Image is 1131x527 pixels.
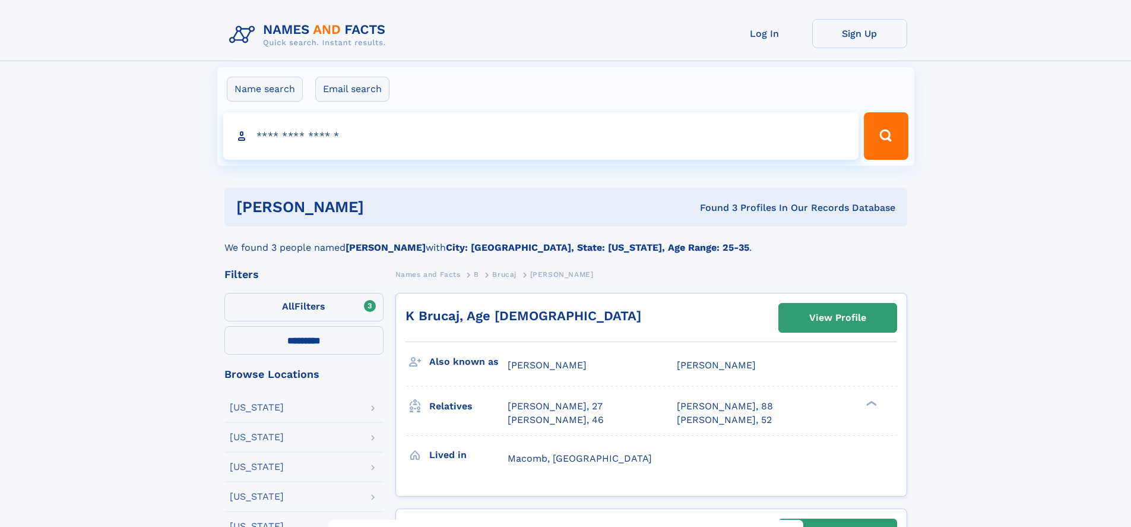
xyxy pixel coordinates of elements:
[864,112,908,160] button: Search Button
[474,270,479,279] span: B
[532,201,895,214] div: Found 3 Profiles In Our Records Database
[282,301,294,312] span: All
[492,270,517,279] span: Brucaj
[223,112,859,160] input: search input
[230,492,284,501] div: [US_STATE]
[717,19,812,48] a: Log In
[236,200,532,214] h1: [PERSON_NAME]
[224,293,384,321] label: Filters
[812,19,907,48] a: Sign Up
[230,433,284,442] div: [US_STATE]
[508,359,587,371] span: [PERSON_NAME]
[224,269,384,280] div: Filters
[405,308,641,323] a: K Brucaj, Age [DEMOGRAPHIC_DATA]
[492,267,517,282] a: Brucaj
[230,403,284,412] div: [US_STATE]
[530,270,594,279] span: [PERSON_NAME]
[809,304,866,332] div: View Profile
[230,462,284,472] div: [US_STATE]
[863,400,877,408] div: ❯
[227,77,303,102] label: Name search
[429,445,508,465] h3: Lived in
[474,267,479,282] a: B
[677,414,772,427] a: [PERSON_NAME], 52
[677,359,756,371] span: [PERSON_NAME]
[224,19,395,51] img: Logo Names and Facts
[429,352,508,372] h3: Also known as
[446,242,749,253] b: City: [GEOGRAPHIC_DATA], State: [US_STATE], Age Range: 25-35
[779,304,896,332] a: View Profile
[508,400,603,413] a: [PERSON_NAME], 27
[395,267,461,282] a: Names and Facts
[508,453,652,464] span: Macomb, [GEOGRAPHIC_DATA]
[224,226,907,255] div: We found 3 people named with .
[677,400,773,413] a: [PERSON_NAME], 88
[315,77,389,102] label: Email search
[429,396,508,416] h3: Relatives
[224,369,384,380] div: Browse Locations
[508,414,604,427] a: [PERSON_NAME], 46
[346,242,426,253] b: [PERSON_NAME]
